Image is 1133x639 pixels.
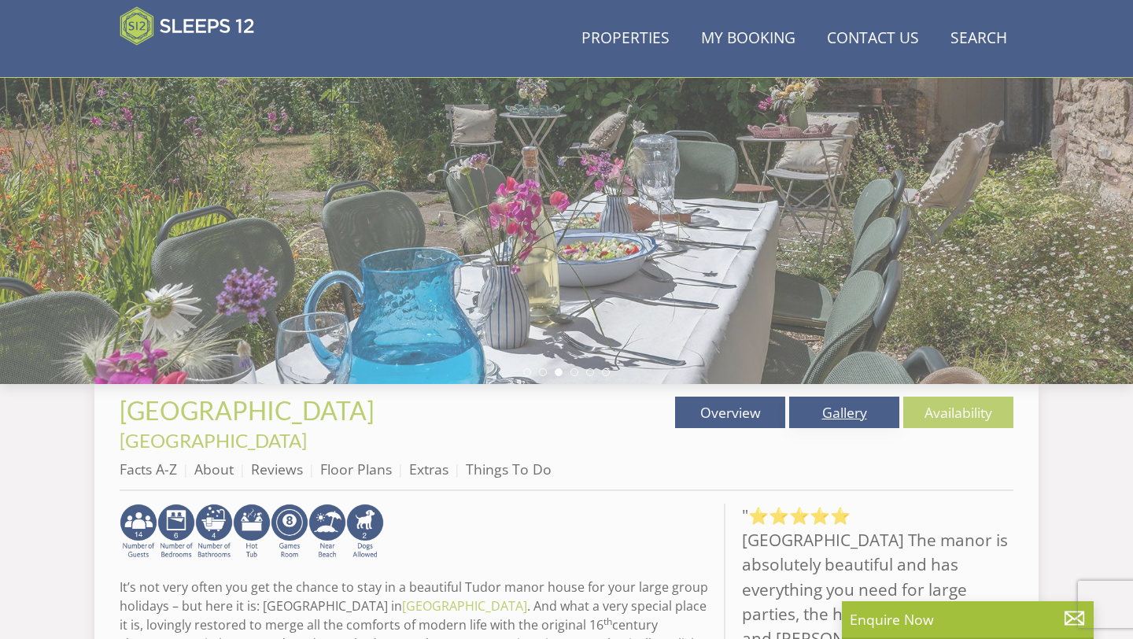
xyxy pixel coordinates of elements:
iframe: Customer reviews powered by Trustpilot [112,55,277,68]
img: AD_4nXcpX5uDwed6-YChlrI2BYOgXwgg3aqYHOhRm0XfZB-YtQW2NrmeCr45vGAfVKUq4uWnc59ZmEsEzoF5o39EWARlT1ewO... [233,504,271,560]
a: Facts A-Z [120,460,177,478]
a: Search [944,21,1013,57]
a: Contact Us [821,21,925,57]
a: Things To Do [466,460,552,478]
a: Overview [675,397,785,428]
a: Availability [903,397,1013,428]
a: [GEOGRAPHIC_DATA] [120,429,307,452]
a: Extras [409,460,448,478]
img: Sleeps 12 [120,6,255,46]
img: AD_4nXdrZMsjcYNLGsKuA84hRzvIbesVCpXJ0qqnwZoX5ch9Zjv73tWe4fnFRs2gJ9dSiUubhZXckSJX_mqrZBmYExREIfryF... [271,504,308,560]
a: My Booking [695,21,802,57]
p: Enquire Now [850,609,1086,630]
img: AD_4nXe7lJTbYb9d3pOukuYsm3GQOjQ0HANv8W51pVFfFFAC8dZrqJkVAnU455fekK_DxJuzpgZXdFqYqXRzTpVfWE95bX3Bz... [308,504,346,560]
img: AD_4nXeUPn_PHMaXHV7J9pY6zwX40fHNwi4grZZqOeCs8jntn3cqXJIl9N0ouvZfLpt8349PQS5yLNlr06ycjLFpfJV5rUFve... [157,504,195,560]
span: [GEOGRAPHIC_DATA] [120,395,375,426]
a: [GEOGRAPHIC_DATA] [120,395,379,426]
img: AD_4nXe7_8LrJK20fD9VNWAdfykBvHkWcczWBt5QOadXbvIwJqtaRaRf-iI0SeDpMmH1MdC9T1Vy22FMXzzjMAvSuTB5cJ7z5... [346,504,384,560]
a: Properties [575,21,676,57]
a: Gallery [789,397,899,428]
img: AD_4nXfv62dy8gRATOHGNfSP75DVJJaBcdzd0qX98xqyk7UjzX1qaSeW2-XwITyCEUoo8Y9WmqxHWlJK_gMXd74SOrsYAJ_vK... [120,504,157,560]
sup: th [603,615,612,628]
a: [GEOGRAPHIC_DATA] [402,597,527,615]
img: AD_4nXeeKAYjkuG3a2x-X3hFtWJ2Y0qYZCJFBdSEqgvIh7i01VfeXxaPOSZiIn67hladtl6xx588eK4H21RjCP8uLcDwdSe_I... [195,504,233,560]
a: Reviews [251,460,303,478]
a: About [194,460,234,478]
a: Floor Plans [320,460,392,478]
